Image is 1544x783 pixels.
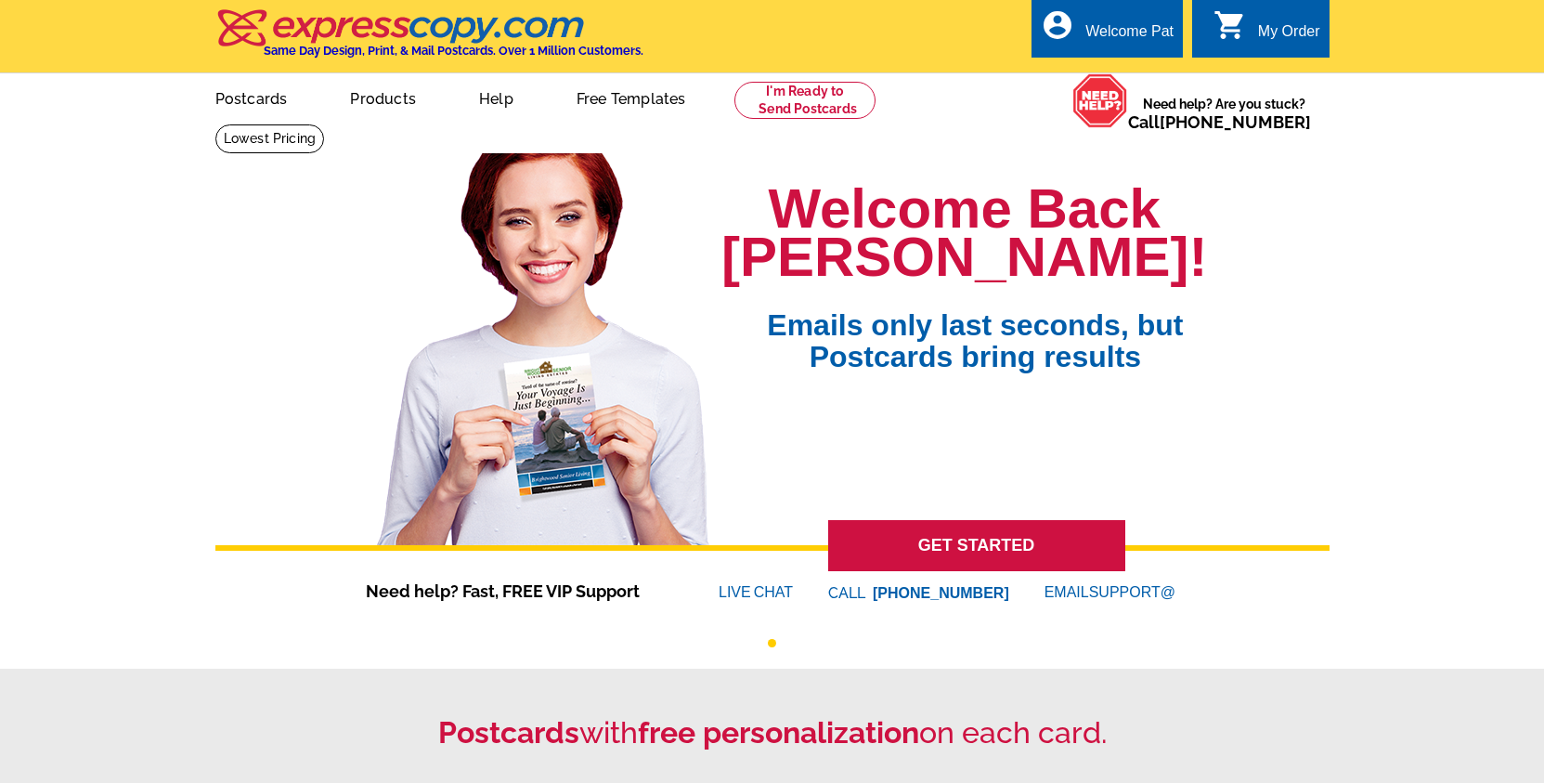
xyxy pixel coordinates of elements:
font: LIVE [719,581,754,604]
h1: Welcome Back [PERSON_NAME]! [721,185,1207,281]
a: GET STARTED [828,520,1125,571]
font: SUPPORT@ [1089,581,1178,604]
div: My Order [1258,23,1320,49]
a: Postcards [186,75,318,119]
a: Same Day Design, Print, & Mail Postcards. Over 1 Million Customers. [215,22,643,58]
img: help [1072,73,1128,128]
strong: Postcards [438,715,579,750]
h4: Same Day Design, Print, & Mail Postcards. Over 1 Million Customers. [264,44,643,58]
i: shopping_cart [1213,8,1247,42]
a: Free Templates [547,75,716,119]
div: Welcome Pat [1085,23,1174,49]
a: LIVECHAT [719,584,793,600]
a: shopping_cart My Order [1213,20,1320,44]
span: Call [1128,112,1311,132]
h2: with on each card. [215,715,1330,750]
span: Need help? Are you stuck? [1128,95,1320,132]
button: 1 of 1 [768,639,776,647]
a: Help [449,75,543,119]
strong: free personalization [638,715,919,750]
span: Emails only last seconds, but Postcards bring results [743,281,1207,372]
a: [PHONE_NUMBER] [1160,112,1311,132]
a: Products [320,75,446,119]
img: welcome-back-logged-in.png [366,138,721,545]
i: account_circle [1041,8,1074,42]
span: Need help? Fast, FREE VIP Support [366,579,663,604]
